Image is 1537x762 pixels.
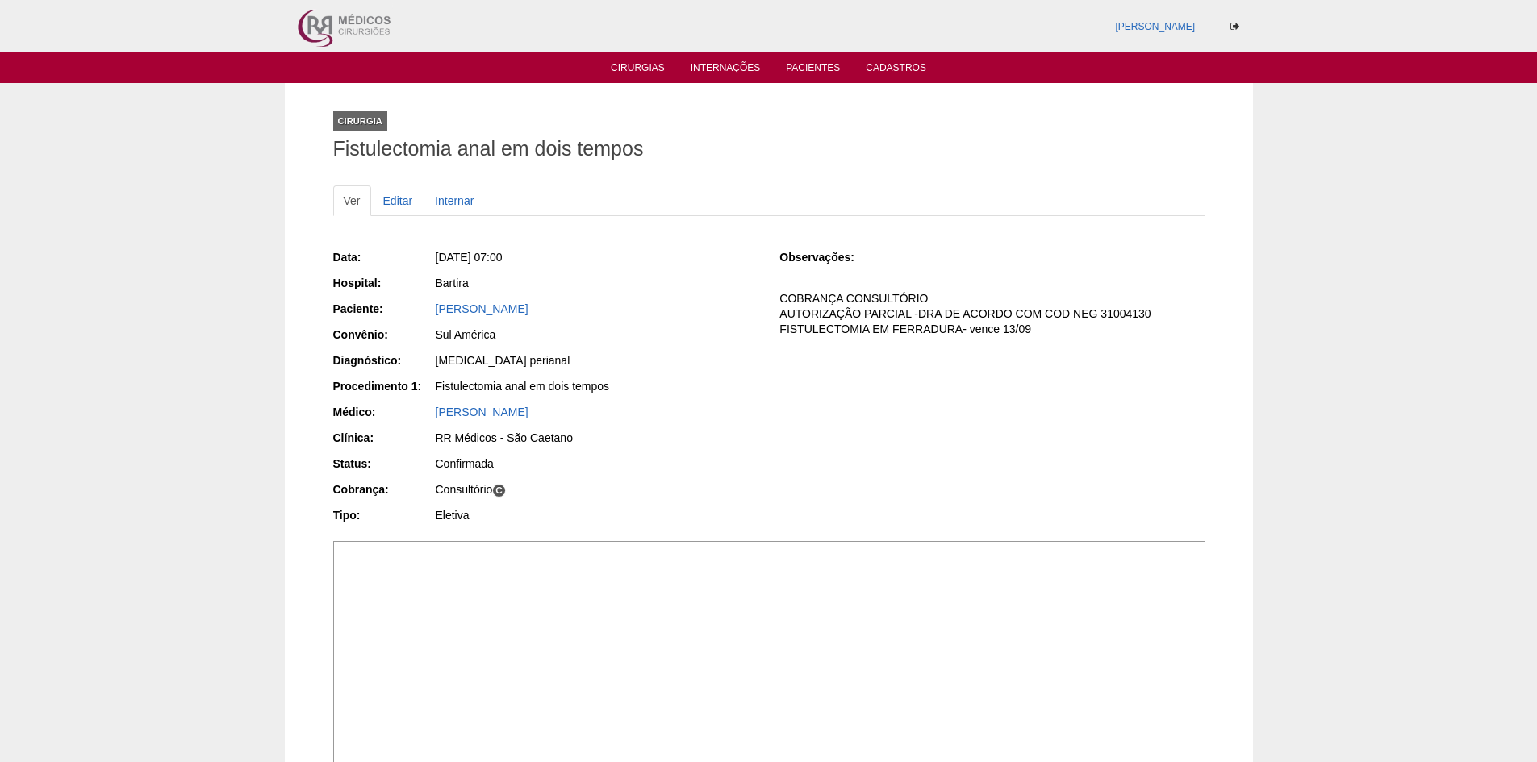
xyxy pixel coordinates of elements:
[866,62,926,78] a: Cadastros
[333,327,434,343] div: Convênio:
[436,251,503,264] span: [DATE] 07:00
[1115,21,1195,32] a: [PERSON_NAME]
[333,139,1205,159] h1: Fistulectomia anal em dois tempos
[333,404,434,420] div: Médico:
[333,185,371,216] a: Ver
[333,430,434,446] div: Clínica:
[492,484,506,498] span: C
[779,291,1204,337] p: COBRANÇA CONSULTÓRIO AUTORIZAÇÃO PARCIAL -DRA DE ACORDO COM COD NEG 31004130 FISTULECTOMIA EM FER...
[424,185,484,216] a: Internar
[436,507,758,523] div: Eletiva
[436,456,758,472] div: Confirmada
[333,275,434,291] div: Hospital:
[333,378,434,394] div: Procedimento 1:
[611,62,665,78] a: Cirurgias
[333,301,434,317] div: Paciente:
[333,507,434,523] div: Tipo:
[373,185,424,216] a: Editar
[436,378,758,394] div: Fistulectomia anal em dois tempos
[436,275,758,291] div: Bartira
[786,62,840,78] a: Pacientes
[333,249,434,265] div: Data:
[436,481,758,498] div: Consultório
[333,352,434,369] div: Diagnóstico:
[333,456,434,472] div: Status:
[779,249,880,265] div: Observações:
[436,302,528,315] a: [PERSON_NAME]
[436,406,528,418] a: [PERSON_NAME]
[436,327,758,343] div: Sul América
[333,111,387,131] div: Cirurgia
[436,430,758,446] div: RR Médicos - São Caetano
[1230,22,1239,31] i: Sair
[691,62,761,78] a: Internações
[333,481,434,498] div: Cobrança:
[436,352,758,369] div: [MEDICAL_DATA] perianal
